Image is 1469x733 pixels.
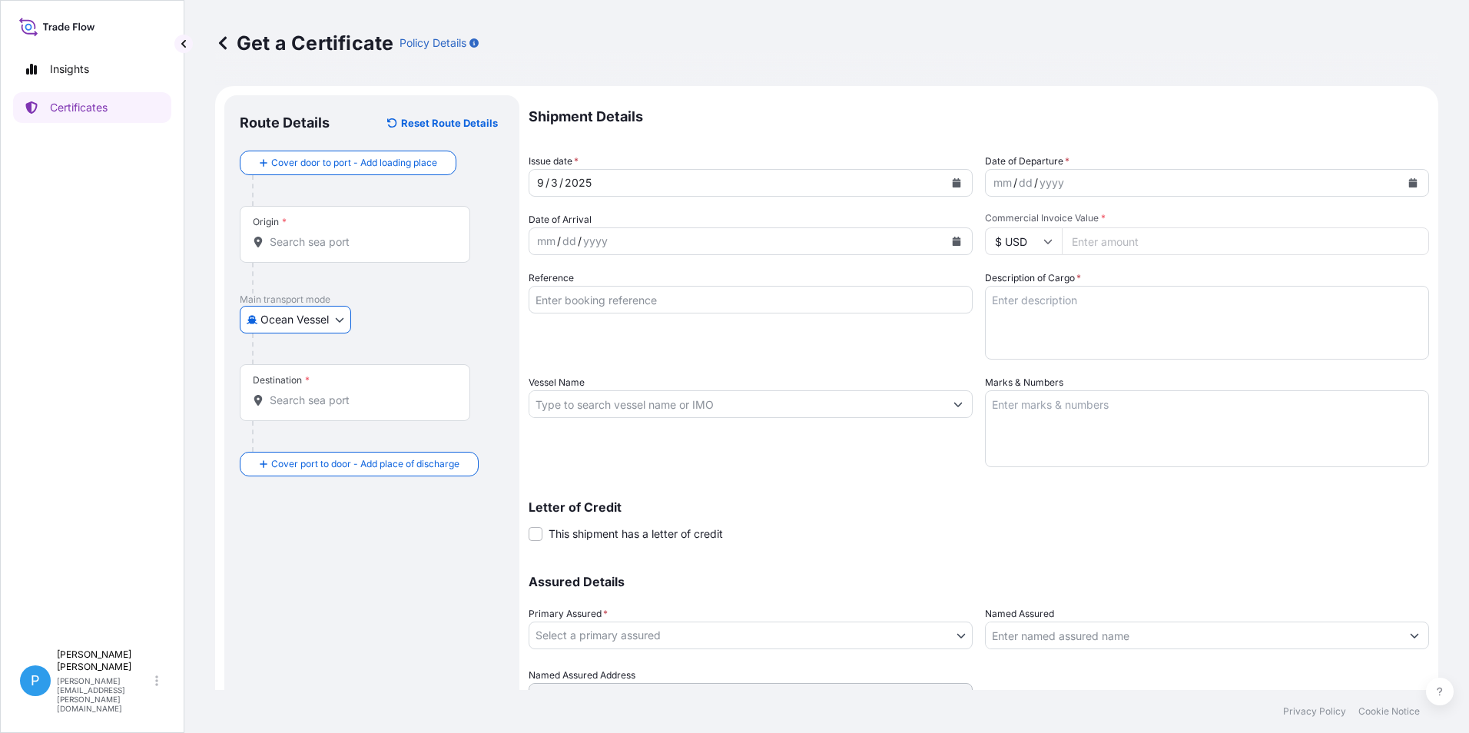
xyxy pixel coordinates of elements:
[529,501,1429,513] p: Letter of Credit
[260,312,329,327] span: Ocean Vessel
[240,114,330,132] p: Route Details
[253,216,287,228] div: Origin
[271,155,437,171] span: Cover door to port - Add loading place
[253,374,310,386] div: Destination
[985,606,1054,622] label: Named Assured
[536,174,545,192] div: month,
[582,232,609,250] div: year,
[944,171,969,195] button: Calendar
[1401,171,1425,195] button: Calendar
[549,526,723,542] span: This shipment has a letter of credit
[545,174,549,192] div: /
[270,234,451,250] input: Origin
[529,270,574,286] label: Reference
[529,668,635,683] label: Named Assured Address
[557,232,561,250] div: /
[240,306,351,333] button: Select transport
[57,676,152,713] p: [PERSON_NAME][EMAIL_ADDRESS][PERSON_NAME][DOMAIN_NAME]
[31,673,40,688] span: P
[380,111,504,135] button: Reset Route Details
[529,212,592,227] span: Date of Arrival
[529,575,1429,588] p: Assured Details
[561,232,578,250] div: day,
[536,232,557,250] div: month,
[529,606,608,622] span: Primary Assured
[992,174,1013,192] div: month,
[529,390,944,418] input: Type to search vessel name or IMO
[13,92,171,123] a: Certificates
[401,115,498,131] p: Reset Route Details
[529,375,585,390] label: Vessel Name
[529,286,973,313] input: Enter booking reference
[529,622,973,649] button: Select a primary assured
[1283,705,1346,718] a: Privacy Policy
[986,622,1401,649] input: Assured Name
[1013,174,1017,192] div: /
[57,648,152,673] p: [PERSON_NAME] [PERSON_NAME]
[1038,174,1066,192] div: year,
[13,54,171,85] a: Insights
[985,375,1063,390] label: Marks & Numbers
[536,628,661,643] span: Select a primary assured
[559,174,563,192] div: /
[1401,622,1428,649] button: Show suggestions
[240,294,504,306] p: Main transport mode
[985,212,1429,224] span: Commercial Invoice Value
[1062,227,1429,255] input: Enter amount
[529,154,579,169] span: Issue date
[1017,174,1034,192] div: day,
[240,151,456,175] button: Cover door to port - Add loading place
[270,393,451,408] input: Destination
[400,35,466,51] p: Policy Details
[215,31,393,55] p: Get a Certificate
[944,390,972,418] button: Show suggestions
[529,95,1429,138] p: Shipment Details
[50,61,89,77] p: Insights
[944,229,969,254] button: Calendar
[985,154,1069,169] span: Date of Departure
[1034,174,1038,192] div: /
[240,452,479,476] button: Cover port to door - Add place of discharge
[985,270,1081,286] label: Description of Cargo
[549,174,559,192] div: day,
[563,174,593,192] div: year,
[578,232,582,250] div: /
[1358,705,1420,718] a: Cookie Notice
[50,100,108,115] p: Certificates
[271,456,459,472] span: Cover port to door - Add place of discharge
